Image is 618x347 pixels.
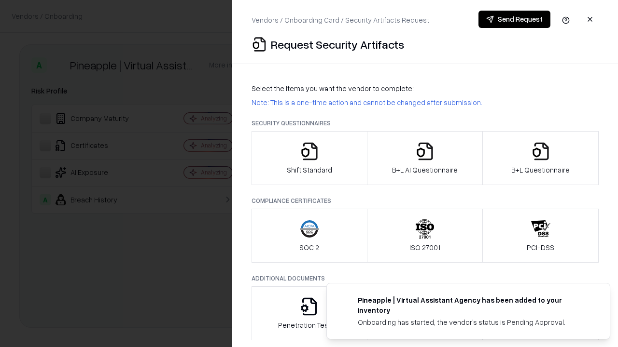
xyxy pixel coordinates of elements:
[338,295,350,307] img: trypineapple.com
[482,131,599,185] button: B+L Questionnaire
[252,274,599,282] p: Additional Documents
[511,165,570,175] p: B+L Questionnaire
[252,15,429,25] p: Vendors / Onboarding Card / Security Artifacts Request
[409,242,440,253] p: ISO 27001
[367,131,483,185] button: B+L AI Questionnaire
[392,165,458,175] p: B+L AI Questionnaire
[367,209,483,263] button: ISO 27001
[527,242,554,253] p: PCI-DSS
[478,11,550,28] button: Send Request
[358,317,587,327] div: Onboarding has started, the vendor's status is Pending Approval.
[271,37,404,52] p: Request Security Artifacts
[252,209,367,263] button: SOC 2
[252,83,599,93] p: Select the items you want the vendor to complete:
[299,242,319,253] p: SOC 2
[358,295,587,315] div: Pineapple | Virtual Assistant Agency has been added to your inventory
[252,197,599,205] p: Compliance Certificates
[482,209,599,263] button: PCI-DSS
[252,97,599,107] p: Note: This is a one-time action and cannot be changed after submission.
[252,131,367,185] button: Shift Standard
[252,119,599,127] p: Security Questionnaires
[252,286,367,340] button: Penetration Testing
[278,320,340,330] p: Penetration Testing
[287,165,332,175] p: Shift Standard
